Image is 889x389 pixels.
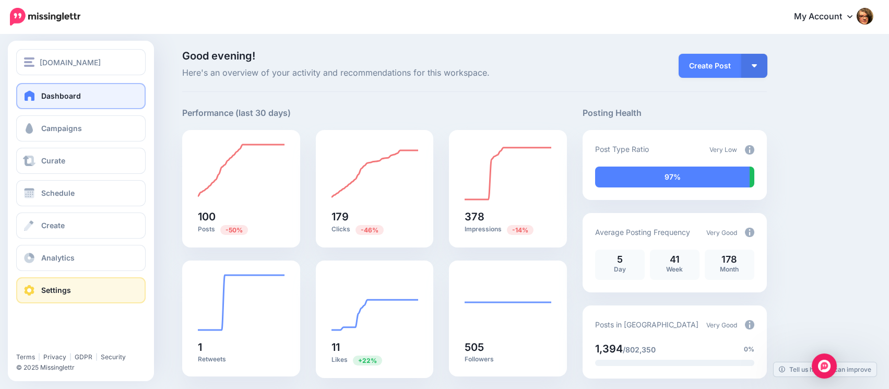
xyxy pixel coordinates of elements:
[595,343,623,355] span: 1,394
[182,50,255,62] span: Good evening!
[666,265,683,273] span: Week
[710,255,749,264] p: 178
[623,345,656,354] span: /802,350
[600,255,639,264] p: 5
[75,353,92,361] a: GDPR
[465,355,551,363] p: Followers
[706,229,737,237] span: Very Good
[16,338,96,348] iframe: Twitter Follow Button
[750,167,754,187] div: 3% of your posts in the last 30 days were manually created (i.e. were not from Drip Campaigns or ...
[465,342,551,352] h5: 505
[331,342,418,352] h5: 11
[16,213,146,239] a: Create
[41,156,65,165] span: Curate
[331,355,418,365] p: Likes
[16,245,146,271] a: Analytics
[752,64,757,67] img: arrow-down-white.png
[720,265,739,273] span: Month
[41,286,71,294] span: Settings
[465,211,551,222] h5: 378
[41,188,75,197] span: Schedule
[198,211,285,222] h5: 100
[16,83,146,109] a: Dashboard
[198,342,285,352] h5: 1
[41,221,65,230] span: Create
[16,148,146,174] a: Curate
[353,356,382,366] span: Previous period: 9
[182,66,567,80] span: Here's an overview of your activity and recommendations for this workspace.
[16,362,152,373] li: © 2025 Missinglettr
[595,167,750,187] div: 97% of your posts in the last 30 days have been from Drip Campaigns
[583,107,767,120] h5: Posting Health
[745,320,754,329] img: info-circle-grey.png
[595,143,649,155] p: Post Type Ratio
[220,225,248,235] span: Previous period: 199
[182,107,291,120] h5: Performance (last 30 days)
[24,57,34,67] img: menu.png
[43,353,66,361] a: Privacy
[16,353,35,361] a: Terms
[331,225,418,234] p: Clicks
[784,4,873,30] a: My Account
[706,321,737,329] span: Very Good
[16,115,146,142] a: Campaigns
[101,353,126,361] a: Security
[331,211,418,222] h5: 179
[614,265,626,273] span: Day
[709,146,737,154] span: Very Low
[41,253,75,262] span: Analytics
[41,124,82,133] span: Campaigns
[355,225,384,235] span: Previous period: 332
[198,225,285,234] p: Posts
[465,225,551,234] p: Impressions
[679,54,741,78] a: Create Post
[774,362,876,376] a: Tell us how we can improve
[198,355,285,363] p: Retweets
[745,145,754,155] img: info-circle-grey.png
[744,344,754,355] span: 0%
[69,353,72,361] span: |
[595,319,698,331] p: Posts in [GEOGRAPHIC_DATA]
[16,49,146,75] button: [DOMAIN_NAME]
[40,56,101,68] span: [DOMAIN_NAME]
[38,353,40,361] span: |
[16,277,146,303] a: Settings
[16,180,146,206] a: Schedule
[10,8,80,26] img: Missinglettr
[745,228,754,237] img: info-circle-grey.png
[96,353,98,361] span: |
[812,353,837,379] div: Open Intercom Messenger
[41,91,81,100] span: Dashboard
[507,225,534,235] span: Previous period: 437
[595,226,690,238] p: Average Posting Frequency
[655,255,694,264] p: 41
